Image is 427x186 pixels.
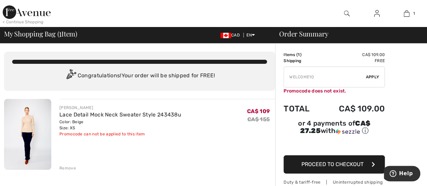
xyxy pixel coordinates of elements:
img: 1ère Avenue [3,5,51,19]
span: EN [246,33,255,37]
img: My Info [374,9,380,18]
a: Sign In [369,9,385,18]
span: CA$ 109 [247,108,270,114]
div: Color: Beige Size: XS [59,119,181,131]
td: CA$ 109.00 [320,97,385,120]
td: CA$ 109.00 [320,52,385,58]
span: Proceed to Checkout [301,161,364,167]
img: Sezzle [336,129,360,135]
iframe: PayPal-paypal [284,138,385,153]
div: Promocode does not exist. [284,87,385,95]
span: My Shopping Bag ( Item) [4,30,77,37]
td: Free [320,58,385,64]
img: Lace Detail Mock Neck Sweater Style 243438u [4,99,51,170]
a: Lace Detail Mock Neck Sweater Style 243438u [59,111,181,118]
iframe: Opens a widget where you can find more information [384,166,420,183]
button: Proceed to Checkout [284,155,385,174]
img: Congratulation2.svg [64,69,78,83]
span: 1 [298,52,300,57]
div: or 4 payments of with [284,120,385,135]
a: 1 [392,9,421,18]
div: Remove [59,165,76,171]
div: or 4 payments ofCA$ 27.25withSezzle Click to learn more about Sezzle [284,120,385,138]
div: Promocode can not be applied to this item [59,131,181,137]
div: [PERSON_NAME] [59,105,181,111]
img: Canadian Dollar [220,33,231,38]
div: Order Summary [271,30,423,37]
span: Apply [366,74,379,80]
td: Items ( ) [284,52,320,58]
div: Congratulations! Your order will be shipped for FREE! [12,69,267,83]
img: search the website [344,9,350,18]
td: Shipping [284,58,320,64]
div: < Continue Shopping [3,19,44,25]
span: 1 [59,29,61,37]
s: CA$ 155 [247,116,270,123]
span: 1 [413,10,415,17]
input: Promo code [284,67,366,87]
img: My Bag [404,9,409,18]
span: CA$ 27.25 [300,119,370,135]
span: CAD [220,33,242,37]
div: Duty & tariff-free | Uninterrupted shipping [284,179,385,185]
td: Total [284,97,320,120]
